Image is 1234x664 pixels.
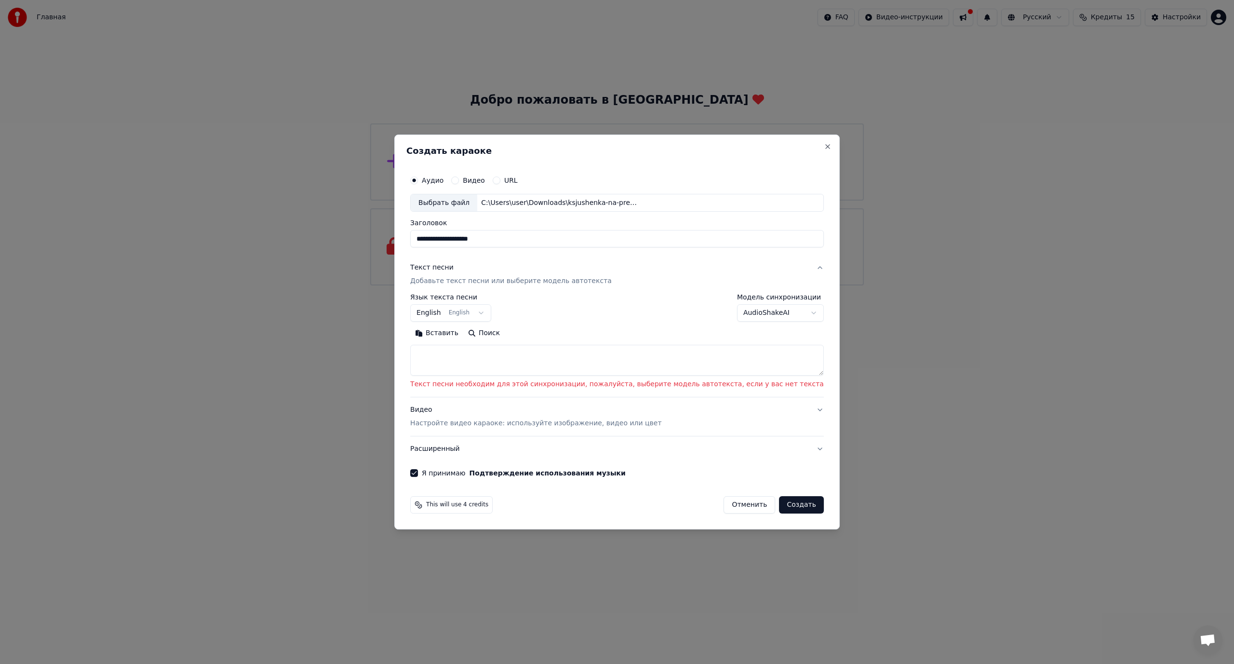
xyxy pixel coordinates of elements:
label: Аудио [422,177,443,184]
button: Вставить [410,326,463,341]
div: Текст песни [410,263,454,273]
button: Поиск [463,326,505,341]
button: Создать [779,496,823,514]
label: Заголовок [410,220,824,227]
label: URL [504,177,518,184]
label: Я принимаю [422,470,626,476]
label: Модель синхронизации [737,294,824,301]
button: ВидеоНастройте видео караоке: используйте изображение, видео или цвет [410,397,824,436]
div: Текст песниДобавьте текст песни или выберите модель автотекста [410,294,824,397]
label: Видео [463,177,485,184]
p: Текст песни необходим для этой синхронизации, пожалуйста, выберите модель автотекста, если у вас ... [410,380,824,390]
button: Я принимаю [469,470,626,476]
span: This will use 4 credits [426,501,488,509]
p: Настройте видео караоке: используйте изображение, видео или цвет [410,419,661,428]
div: Видео [410,405,661,428]
label: Язык текста песни [410,294,491,301]
button: Текст песниДобавьте текст песни или выберите модель автотекста [410,256,824,294]
p: Добавьте текст песни или выберите модель автотекста [410,277,612,286]
button: Расширенный [410,436,824,461]
div: C:\Users\user\Downloads\ksjushenka-na-predele.mp3 [477,198,641,208]
h2: Создать караоке [406,147,828,155]
div: Выбрать файл [411,194,477,212]
button: Отменить [724,496,775,514]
